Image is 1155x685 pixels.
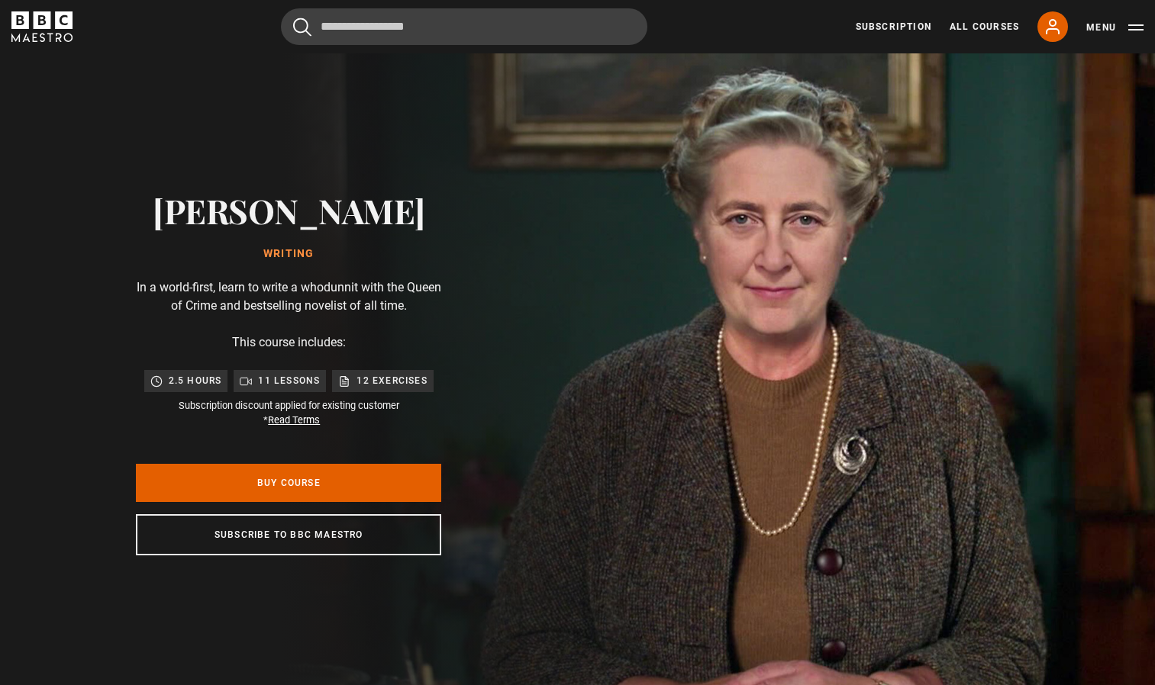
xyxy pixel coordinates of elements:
[169,373,222,388] p: 2.5 hours
[179,398,399,427] small: Subscription discount applied for existing customer
[281,8,647,45] input: Search
[136,514,441,555] a: Subscribe to BBC Maestro
[136,278,441,315] p: In a world-first, learn to write a whodunnit with the Queen of Crime and bestselling novelist of ...
[136,464,441,502] a: Buy Course
[258,373,320,388] p: 11 lessons
[950,20,1019,34] a: All Courses
[153,191,425,230] h2: [PERSON_NAME]
[11,11,73,42] svg: BBC Maestro
[856,20,931,34] a: Subscription
[1086,20,1144,35] button: Toggle navigation
[153,248,425,260] h1: Writing
[293,18,311,37] button: Submit the search query
[357,373,427,388] p: 12 exercises
[268,414,320,426] a: Read Terms
[232,333,346,352] p: This course includes:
